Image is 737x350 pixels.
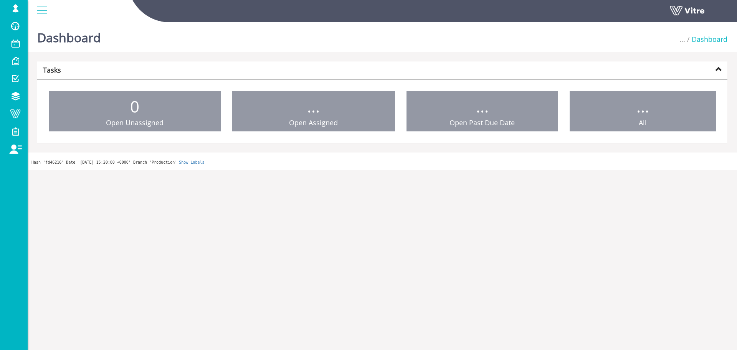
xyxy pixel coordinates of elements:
[232,91,395,132] a: ... Open Assigned
[449,118,515,127] span: Open Past Due Date
[679,35,685,44] span: ...
[289,118,338,127] span: Open Assigned
[106,118,164,127] span: Open Unassigned
[685,35,727,45] li: Dashboard
[37,19,101,52] h1: Dashboard
[43,65,61,75] strong: Tasks
[476,95,489,117] span: ...
[179,160,204,164] a: Show Labels
[130,95,139,117] span: 0
[639,118,647,127] span: All
[407,91,558,132] a: ... Open Past Due Date
[307,95,320,117] span: ...
[31,160,177,164] span: Hash 'fd46216' Date '[DATE] 15:20:00 +0000' Branch 'Production'
[49,91,221,132] a: 0 Open Unassigned
[570,91,716,132] a: ... All
[636,95,649,117] span: ...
